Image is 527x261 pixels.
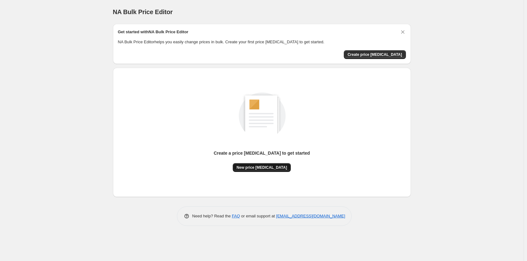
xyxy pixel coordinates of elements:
span: New price [MEDICAL_DATA] [237,165,287,170]
span: or email support at [240,214,276,218]
a: FAQ [232,214,240,218]
button: Create price change job [344,50,406,59]
p: Create a price [MEDICAL_DATA] to get started [214,150,310,156]
h2: Get started with NA Bulk Price Editor [118,29,189,35]
span: NA Bulk Price Editor [113,8,173,15]
span: Need help? Read the [192,214,232,218]
span: Create price [MEDICAL_DATA] [348,52,402,57]
p: NA Bulk Price Editor helps you easily change prices in bulk. Create your first price [MEDICAL_DAT... [118,39,406,45]
a: [EMAIL_ADDRESS][DOMAIN_NAME] [276,214,345,218]
button: Dismiss card [400,29,406,35]
button: New price [MEDICAL_DATA] [233,163,291,172]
